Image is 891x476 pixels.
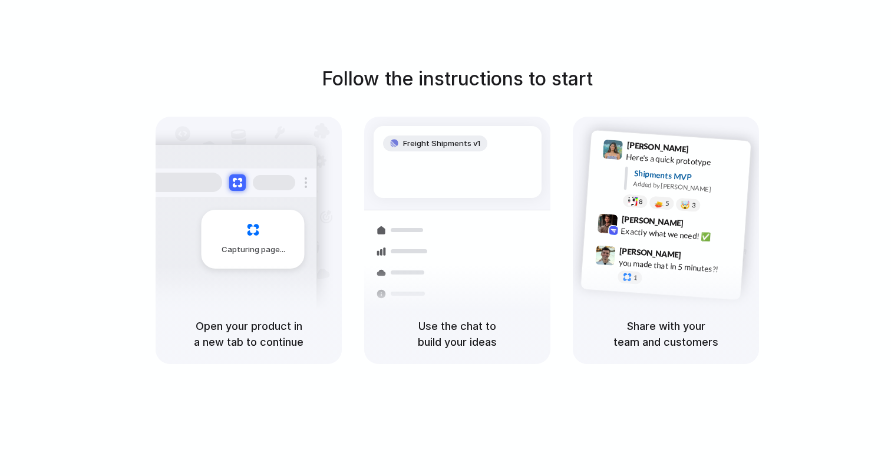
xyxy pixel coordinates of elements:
div: 🤯 [681,200,691,209]
span: 3 [692,201,696,208]
div: you made that in 5 minutes?! [618,256,736,276]
span: 9:47 AM [685,250,709,264]
span: [PERSON_NAME] [626,138,689,156]
h5: Open your product in a new tab to continue [170,318,328,350]
div: Shipments MVP [633,167,742,186]
span: 9:41 AM [692,144,717,158]
span: Freight Shipments v1 [403,138,480,150]
div: Added by [PERSON_NAME] [633,178,741,196]
h5: Share with your team and customers [587,318,745,350]
span: 8 [639,198,643,204]
span: [PERSON_NAME] [619,244,682,261]
span: [PERSON_NAME] [621,212,684,229]
div: Here's a quick prototype [626,150,744,170]
h5: Use the chat to build your ideas [378,318,536,350]
span: 9:42 AM [687,218,711,232]
div: Exactly what we need! ✅ [621,224,738,244]
h1: Follow the instructions to start [322,65,593,93]
span: Capturing page [222,244,287,256]
span: 1 [633,274,638,280]
span: 5 [665,200,669,206]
